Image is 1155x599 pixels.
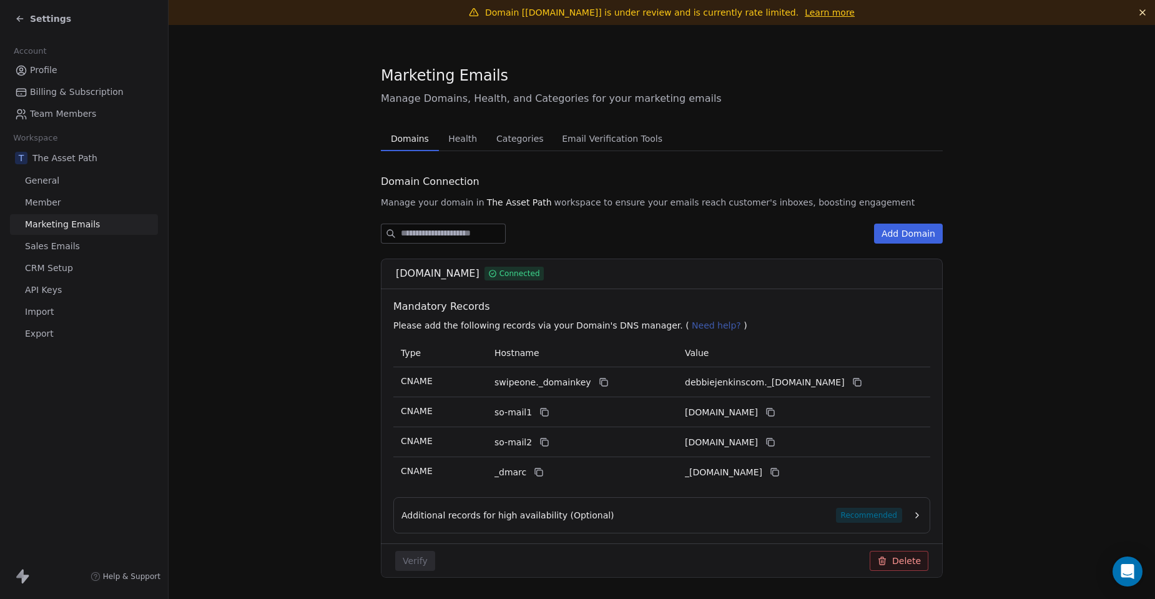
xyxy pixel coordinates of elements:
span: CNAME [401,436,433,446]
span: swipeone._domainkey [494,376,591,389]
span: CNAME [401,466,433,476]
span: Help & Support [103,572,160,582]
a: Help & Support [91,572,160,582]
span: Domains [386,130,434,147]
a: Team Members [10,104,158,124]
span: Billing & Subscription [30,86,124,99]
span: _dmarc.swipeone.email [685,466,762,479]
span: Need help? [692,320,741,330]
button: Verify [395,551,435,571]
span: Export [25,327,54,340]
span: debbiejenkinscom._domainkey.swipeone.email [685,376,845,389]
a: Marketing Emails [10,214,158,235]
span: Sales Emails [25,240,80,253]
a: CRM Setup [10,258,158,279]
span: T [15,152,27,164]
span: Email Verification Tools [557,130,667,147]
button: Delete [870,551,928,571]
a: Billing & Subscription [10,82,158,102]
div: Open Intercom Messenger [1113,557,1143,587]
span: Marketing Emails [25,218,100,231]
span: customer's inboxes, boosting engagement [729,196,915,209]
a: Profile [10,60,158,81]
span: General [25,174,59,187]
span: Settings [30,12,71,25]
a: Settings [15,12,71,25]
a: Sales Emails [10,236,158,257]
p: Please add the following records via your Domain's DNS manager. ( ) [393,319,935,332]
span: Recommended [836,508,902,523]
span: Connected [499,268,540,279]
span: API Keys [25,284,62,297]
span: workspace to ensure your emails reach [554,196,727,209]
span: Manage Domains, Health, and Categories for your marketing emails [381,91,943,106]
span: CNAME [401,376,433,386]
span: Manage your domain in [381,196,484,209]
a: Member [10,192,158,213]
span: The Asset Path [487,196,552,209]
a: Import [10,302,158,322]
span: Member [25,196,61,209]
p: Type [401,347,479,360]
span: Marketing Emails [381,66,508,85]
span: debbiejenkinscom2.swipeone.email [685,436,758,449]
span: Account [8,42,52,61]
span: so-mail2 [494,436,532,449]
span: Domain Connection [381,174,479,189]
span: debbiejenkinscom1.swipeone.email [685,406,758,419]
span: Additional records for high availability (Optional) [401,509,614,522]
a: Export [10,324,158,344]
span: Team Members [30,107,96,121]
span: Import [25,305,54,319]
span: Value [685,348,709,358]
span: Categories [491,130,548,147]
span: Health [443,130,482,147]
span: Profile [30,64,57,77]
button: Add Domain [874,224,943,244]
span: CRM Setup [25,262,73,275]
span: CNAME [401,406,433,416]
span: Mandatory Records [393,299,935,314]
span: Hostname [494,348,539,358]
a: General [10,171,158,191]
span: so-mail1 [494,406,532,419]
span: Domain [[DOMAIN_NAME]] is under review and is currently rate limited. [485,7,799,17]
span: _dmarc [494,466,526,479]
span: [DOMAIN_NAME] [396,266,479,281]
span: Workspace [8,129,63,147]
a: Learn more [805,6,855,19]
a: API Keys [10,280,158,300]
button: Additional records for high availability (Optional)Recommended [401,508,922,523]
span: The Asset Path [32,152,97,164]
